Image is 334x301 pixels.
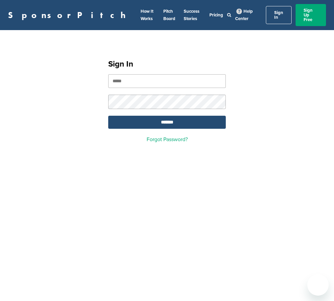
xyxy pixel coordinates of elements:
a: Pitch Board [163,9,175,21]
a: Help Center [235,7,253,23]
a: Pricing [209,12,223,18]
a: Forgot Password? [147,136,188,143]
a: Success Stories [184,9,199,21]
a: SponsorPitch [8,11,130,19]
a: Sign Up Free [296,4,326,26]
iframe: Button to launch messaging window [307,274,329,296]
h1: Sign In [108,58,226,70]
a: Sign In [266,6,292,24]
a: How It Works [141,9,153,21]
